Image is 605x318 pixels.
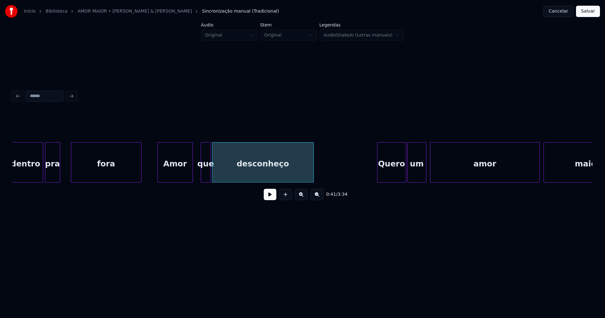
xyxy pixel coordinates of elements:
[78,8,192,14] a: AMOR MAIOR • [PERSON_NAME] & [PERSON_NAME]
[5,5,18,18] img: youka
[576,6,600,17] button: Salvar
[320,23,404,27] label: Legendas
[326,191,341,198] div: /
[337,191,347,198] span: 3:34
[24,8,279,14] nav: breadcrumb
[202,8,279,14] span: Sincronização manual (Tradicional)
[46,8,67,14] a: Biblioteca
[543,6,573,17] button: Cancelar
[260,23,317,27] label: Stem
[326,191,336,198] span: 0:41
[201,23,258,27] label: Áudio
[24,8,36,14] a: Início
